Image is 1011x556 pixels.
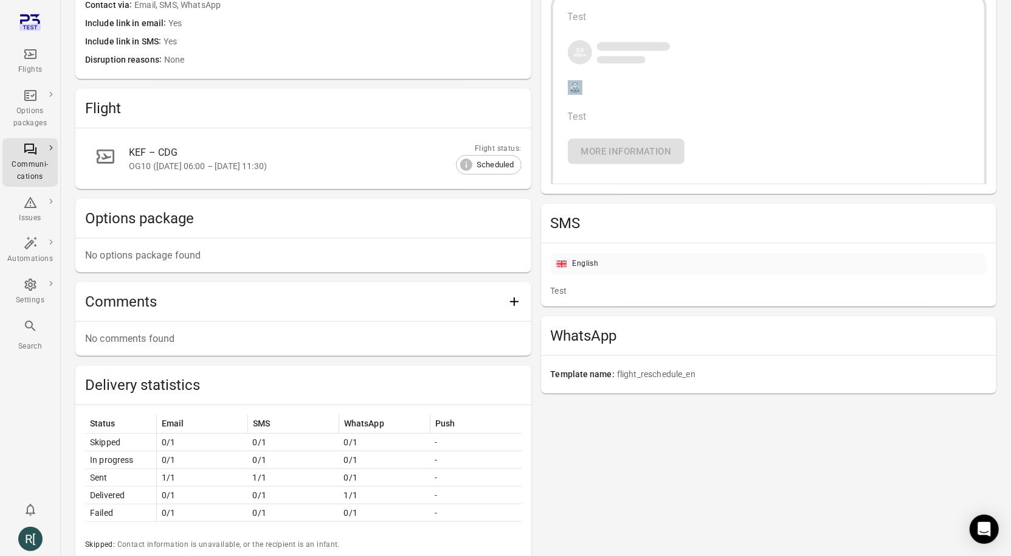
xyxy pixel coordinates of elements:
[13,522,47,556] button: Rachel [Elsa-test]
[568,80,582,95] img: Company logo
[430,415,522,433] th: Push
[7,64,53,76] div: Flights
[85,486,157,504] td: Delivered
[85,451,157,468] td: In progress
[85,17,168,30] span: Include link in email
[157,504,248,521] td: 0/1
[7,212,53,224] div: Issues
[573,258,599,270] div: English
[2,315,58,356] button: Search
[430,451,522,468] td: -
[551,285,987,297] div: Test
[117,540,340,549] span: Contact information is unavailable, or the recipient is an infant.
[970,515,999,544] div: Open Intercom Messenger
[568,10,970,24] div: Test
[85,209,522,228] h2: Options package
[470,159,520,171] span: Scheduled
[502,290,526,314] button: Add comment
[248,468,339,486] td: 1/1
[2,43,58,80] a: Flights
[85,138,522,179] a: KEF – CDGOG10 ([DATE] 06:00 – [DATE] 11:30)
[7,253,53,265] div: Automations
[85,35,164,49] span: Include link in SMS
[430,433,522,451] td: -
[248,433,339,451] td: 0/1
[339,486,430,504] td: 1/1
[7,159,53,183] div: Communi-cations
[157,486,248,504] td: 0/1
[7,341,53,353] div: Search
[7,294,53,307] div: Settings
[85,248,522,263] p: No options package found
[7,105,53,130] div: Options packages
[85,415,522,522] table: Communication delivery statistics
[2,274,58,310] a: Settings
[157,468,248,486] td: 1/1
[157,451,248,468] td: 0/1
[164,35,521,49] span: Yes
[568,111,587,122] span: Test
[551,214,987,233] h2: SMS
[129,145,492,160] div: KEF – CDG
[157,433,248,451] td: 0/1
[456,143,521,155] div: Flight status:
[551,368,617,381] span: Template name
[85,433,157,451] td: Skipped
[85,504,157,521] td: Failed
[2,138,58,187] a: Communi-cations
[18,498,43,522] button: Notifications
[551,326,987,346] h2: WhatsApp
[430,486,522,504] td: -
[85,332,522,346] p: No comments found
[339,415,430,433] th: WhatsApp
[85,540,117,549] span: Skipped:
[430,468,522,486] td: -
[248,451,339,468] td: 0/1
[2,192,58,228] a: Issues
[248,415,339,433] th: SMS
[339,504,430,521] td: 0/1
[129,160,492,172] div: OG10 ([DATE] 06:00 – [DATE] 11:30)
[248,504,339,521] td: 0/1
[430,504,522,521] td: -
[2,232,58,269] a: Automations
[339,433,430,451] td: 0/1
[157,415,248,433] th: Email
[85,292,502,311] h2: Comments
[164,54,522,67] span: None
[168,17,521,30] span: Yes
[248,486,339,504] td: 0/1
[18,527,43,551] div: R[
[85,415,157,433] th: Status
[339,468,430,486] td: 0/1
[85,54,164,67] span: Disruption reasons
[339,451,430,468] td: 0/1
[85,99,522,118] h2: Flight
[85,468,157,486] td: Sent
[2,85,58,133] a: Options packages
[617,368,987,381] span: flight_reschedule_en
[85,375,522,395] h2: Delivery statistics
